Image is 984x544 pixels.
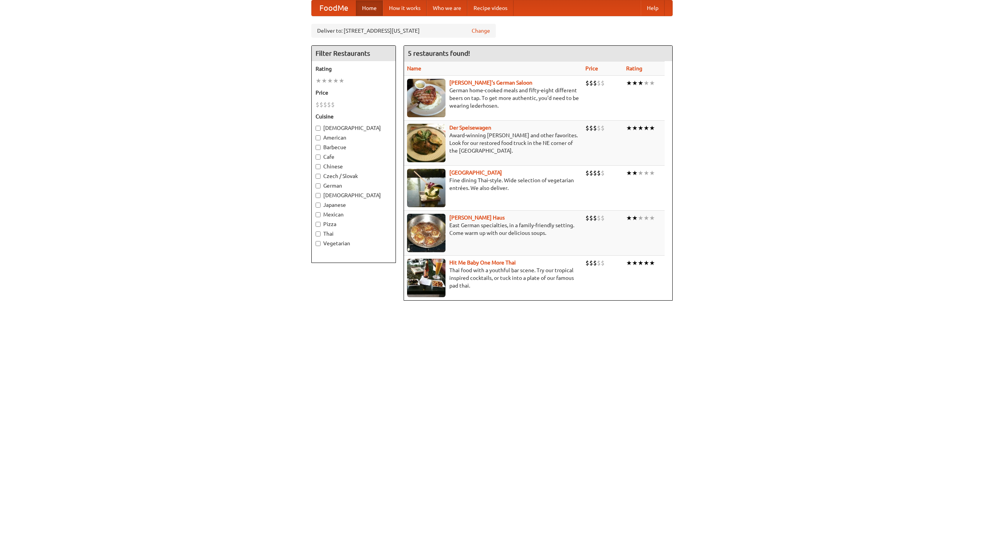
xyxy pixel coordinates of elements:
img: speisewagen.jpg [407,124,445,162]
li: $ [323,100,327,109]
li: ★ [333,77,339,85]
li: $ [593,79,597,87]
input: Thai [316,231,321,236]
label: Pizza [316,220,392,228]
li: $ [593,124,597,132]
p: Award-winning [PERSON_NAME] and other favorites. Look for our restored food truck in the NE corne... [407,131,579,155]
a: [PERSON_NAME] Haus [449,215,505,221]
h5: Cuisine [316,113,392,120]
li: $ [601,124,605,132]
li: ★ [626,169,632,177]
a: Recipe videos [467,0,514,16]
li: $ [601,214,605,222]
li: $ [597,169,601,177]
label: Mexican [316,211,392,218]
li: ★ [649,124,655,132]
li: ★ [649,169,655,177]
li: ★ [638,124,643,132]
label: [DEMOGRAPHIC_DATA] [316,124,392,132]
li: ★ [649,214,655,222]
label: Vegetarian [316,240,392,247]
li: ★ [643,259,649,267]
label: Japanese [316,201,392,209]
li: $ [597,124,601,132]
li: $ [601,259,605,267]
li: ★ [632,169,638,177]
input: Czech / Slovak [316,174,321,179]
label: Thai [316,230,392,238]
a: Hit Me Baby One More Thai [449,260,516,266]
li: ★ [316,77,321,85]
li: ★ [638,259,643,267]
a: FoodMe [312,0,356,16]
li: $ [589,79,593,87]
li: $ [585,259,589,267]
li: $ [593,214,597,222]
h4: Filter Restaurants [312,46,396,61]
li: ★ [649,79,655,87]
input: German [316,183,321,188]
li: $ [589,259,593,267]
label: Chinese [316,163,392,170]
li: $ [597,79,601,87]
li: ★ [643,79,649,87]
li: $ [585,169,589,177]
li: ★ [632,259,638,267]
li: $ [316,100,319,109]
a: [GEOGRAPHIC_DATA] [449,170,502,176]
label: Czech / Slovak [316,172,392,180]
li: $ [589,169,593,177]
li: $ [597,214,601,222]
li: $ [585,79,589,87]
li: $ [601,79,605,87]
li: ★ [638,214,643,222]
div: Deliver to: [STREET_ADDRESS][US_STATE] [311,24,496,38]
li: ★ [626,79,632,87]
input: Mexican [316,212,321,217]
label: [DEMOGRAPHIC_DATA] [316,191,392,199]
label: Cafe [316,153,392,161]
a: Name [407,65,421,72]
input: Japanese [316,203,321,208]
label: German [316,182,392,190]
li: ★ [626,214,632,222]
a: Home [356,0,383,16]
h5: Rating [316,65,392,73]
input: American [316,135,321,140]
li: $ [597,259,601,267]
img: babythai.jpg [407,259,445,297]
b: Der Speisewagen [449,125,491,131]
li: ★ [632,79,638,87]
li: ★ [321,77,327,85]
img: satay.jpg [407,169,445,207]
li: ★ [626,259,632,267]
li: ★ [339,77,344,85]
li: ★ [632,214,638,222]
li: ★ [638,79,643,87]
li: $ [585,214,589,222]
input: [DEMOGRAPHIC_DATA] [316,126,321,131]
li: $ [319,100,323,109]
input: Barbecue [316,145,321,150]
label: Barbecue [316,143,392,151]
input: Vegetarian [316,241,321,246]
p: East German specialties, in a family-friendly setting. Come warm up with our delicious soups. [407,221,579,237]
h5: Price [316,89,392,96]
input: Cafe [316,155,321,160]
input: Chinese [316,164,321,169]
p: German home-cooked meals and fifty-eight different beers on tap. To get more authentic, you'd nee... [407,87,579,110]
img: esthers.jpg [407,79,445,117]
li: ★ [638,169,643,177]
input: [DEMOGRAPHIC_DATA] [316,193,321,198]
li: $ [589,214,593,222]
li: ★ [327,77,333,85]
input: Pizza [316,222,321,227]
li: ★ [626,124,632,132]
img: kohlhaus.jpg [407,214,445,252]
li: $ [593,259,597,267]
li: $ [327,100,331,109]
a: Rating [626,65,642,72]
